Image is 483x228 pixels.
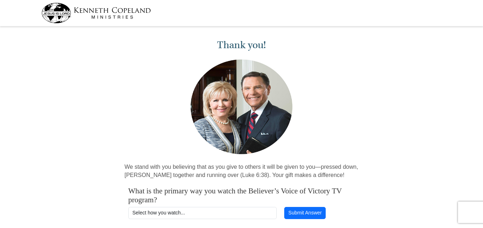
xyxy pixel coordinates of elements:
[128,187,355,204] h4: What is the primary way you watch the Believer’s Voice of Victory TV program?
[189,58,294,156] img: Kenneth and Gloria
[124,163,359,179] p: We stand with you believing that as you give to others it will be given to you—pressed down, [PER...
[41,3,151,23] img: kcm-header-logo.svg
[124,39,359,51] h1: Thank you!
[284,207,326,219] button: Submit Answer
